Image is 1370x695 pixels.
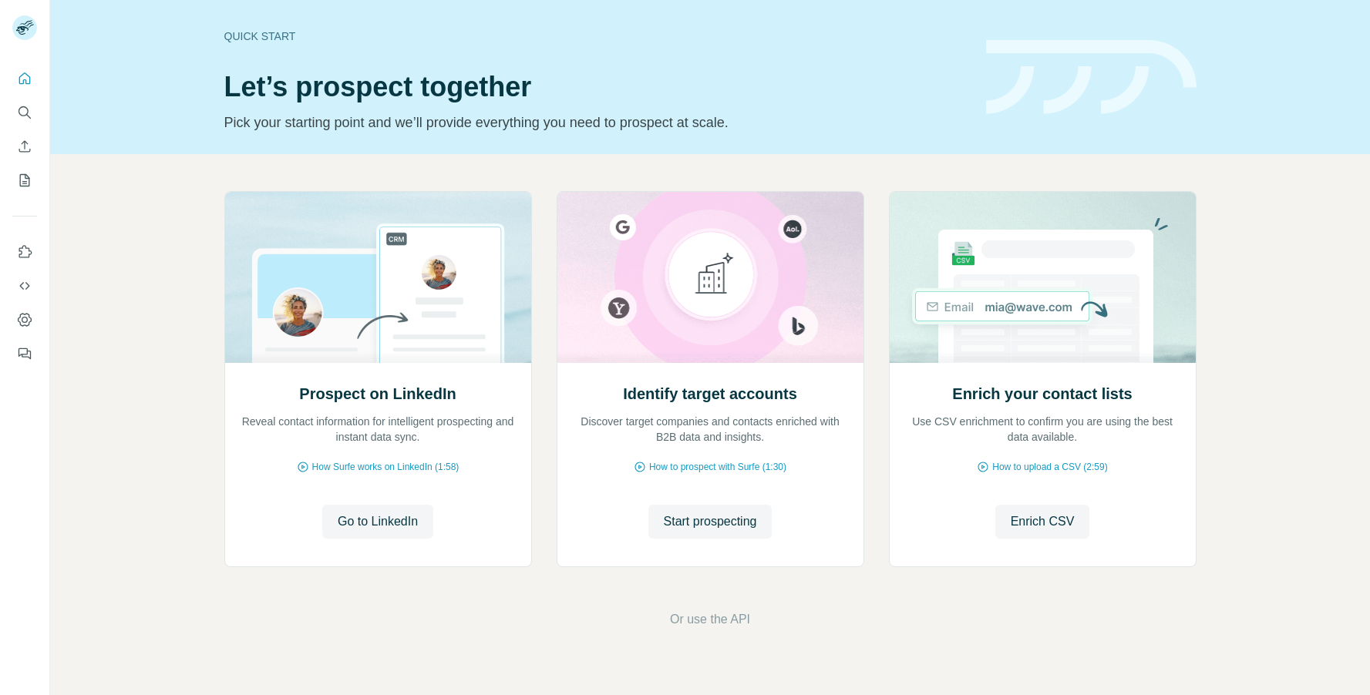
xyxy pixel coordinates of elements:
[12,306,37,334] button: Dashboard
[338,512,418,531] span: Go to LinkedIn
[241,414,516,445] p: Reveal contact information for intelligent prospecting and instant data sync.
[889,192,1197,363] img: Enrich your contact lists
[573,414,848,445] p: Discover target companies and contacts enriched with B2B data and insights.
[557,192,864,363] img: Identify target accounts
[299,383,456,405] h2: Prospect on LinkedIn
[986,40,1197,115] img: banner
[12,340,37,368] button: Feedback
[664,512,757,531] span: Start prospecting
[12,238,37,266] button: Use Surfe on LinkedIn
[905,414,1180,445] p: Use CSV enrichment to confirm you are using the best data available.
[12,99,37,126] button: Search
[649,460,786,474] span: How to prospect with Surfe (1:30)
[224,72,968,102] h1: Let’s prospect together
[952,383,1132,405] h2: Enrich your contact lists
[12,65,37,92] button: Quick start
[995,505,1090,539] button: Enrich CSV
[312,460,459,474] span: How Surfe works on LinkedIn (1:58)
[12,272,37,300] button: Use Surfe API
[224,192,532,363] img: Prospect on LinkedIn
[224,112,968,133] p: Pick your starting point and we’ll provide everything you need to prospect at scale.
[12,166,37,194] button: My lists
[322,505,433,539] button: Go to LinkedIn
[1011,512,1075,531] span: Enrich CSV
[992,460,1107,474] span: How to upload a CSV (2:59)
[12,133,37,160] button: Enrich CSV
[224,29,968,44] div: Quick start
[623,383,797,405] h2: Identify target accounts
[670,610,750,629] button: Or use the API
[648,505,773,539] button: Start prospecting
